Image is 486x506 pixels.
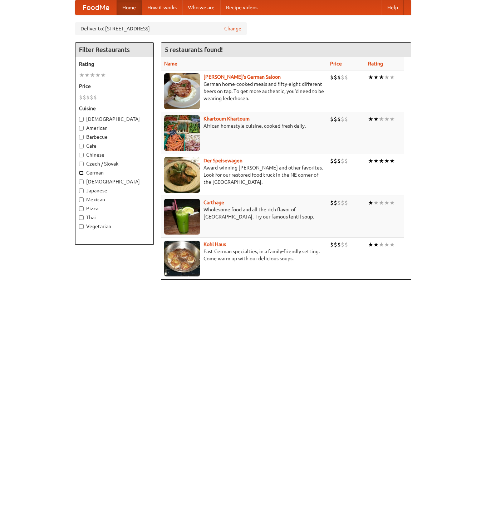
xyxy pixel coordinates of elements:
[182,0,220,15] a: Who we are
[373,199,379,207] li: ★
[341,241,344,249] li: $
[79,214,150,221] label: Thai
[79,169,150,176] label: German
[164,199,200,235] img: carthage.jpg
[334,157,337,165] li: $
[203,241,226,247] b: Kohl Haus
[379,157,384,165] li: ★
[164,241,200,276] img: kohlhaus.jpg
[164,73,200,109] img: esthers.jpg
[389,241,395,249] li: ★
[79,162,84,166] input: Czech / Slovak
[344,115,348,123] li: $
[75,43,153,57] h4: Filter Restaurants
[79,188,84,193] input: Japanese
[203,74,281,80] a: [PERSON_NAME]'s German Saloon
[164,122,324,129] p: African homestyle cuisine, cooked fresh daily.
[373,157,379,165] li: ★
[79,124,150,132] label: American
[344,73,348,81] li: $
[330,157,334,165] li: $
[79,178,150,185] label: [DEMOGRAPHIC_DATA]
[203,200,224,205] a: Carthage
[330,61,342,67] a: Price
[334,241,337,249] li: $
[79,135,84,139] input: Barbecue
[84,71,90,79] li: ★
[79,83,150,90] h5: Price
[79,116,150,123] label: [DEMOGRAPHIC_DATA]
[90,93,93,101] li: $
[79,180,84,184] input: [DEMOGRAPHIC_DATA]
[384,73,389,81] li: ★
[83,93,86,101] li: $
[389,199,395,207] li: ★
[79,144,84,148] input: Cafe
[79,71,84,79] li: ★
[379,115,384,123] li: ★
[164,157,200,193] img: speisewagen.jpg
[344,157,348,165] li: $
[86,93,90,101] li: $
[79,117,84,122] input: [DEMOGRAPHIC_DATA]
[164,115,200,151] img: khartoum.jpg
[164,248,324,262] p: East German specialties, in a family-friendly setting. Come warm up with our delicious soups.
[79,187,150,194] label: Japanese
[164,206,324,220] p: Wholesome food and all the rich flavor of [GEOGRAPHIC_DATA]. Try our famous lentil soup.
[379,199,384,207] li: ★
[341,73,344,81] li: $
[337,73,341,81] li: $
[330,241,334,249] li: $
[368,73,373,81] li: ★
[389,73,395,81] li: ★
[368,241,373,249] li: ★
[79,60,150,68] h5: Rating
[165,46,223,53] ng-pluralize: 5 restaurants found!
[337,157,341,165] li: $
[224,25,241,32] a: Change
[341,199,344,207] li: $
[203,116,250,122] a: Khartoum Khartoum
[79,153,84,157] input: Chinese
[164,61,177,67] a: Name
[79,205,150,212] label: Pizza
[341,157,344,165] li: $
[75,22,247,35] div: Deliver to: [STREET_ADDRESS]
[164,80,324,102] p: German home-cooked meals and fifty-eight different beers on tap. To get more authentic, you'd nee...
[368,199,373,207] li: ★
[79,224,84,229] input: Vegetarian
[344,199,348,207] li: $
[384,241,389,249] li: ★
[368,157,373,165] li: ★
[220,0,263,15] a: Recipe videos
[337,241,341,249] li: $
[334,73,337,81] li: $
[79,105,150,112] h5: Cuisine
[79,197,84,202] input: Mexican
[330,115,334,123] li: $
[337,199,341,207] li: $
[337,115,341,123] li: $
[379,73,384,81] li: ★
[117,0,142,15] a: Home
[100,71,106,79] li: ★
[90,71,95,79] li: ★
[334,199,337,207] li: $
[142,0,182,15] a: How it works
[389,115,395,123] li: ★
[330,199,334,207] li: $
[203,158,242,163] a: Der Speisewagen
[334,115,337,123] li: $
[373,241,379,249] li: ★
[164,164,324,186] p: Award-winning [PERSON_NAME] and other favorites. Look for our restored food truck in the NE corne...
[79,223,150,230] label: Vegetarian
[389,157,395,165] li: ★
[344,241,348,249] li: $
[384,199,389,207] li: ★
[79,171,84,175] input: German
[341,115,344,123] li: $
